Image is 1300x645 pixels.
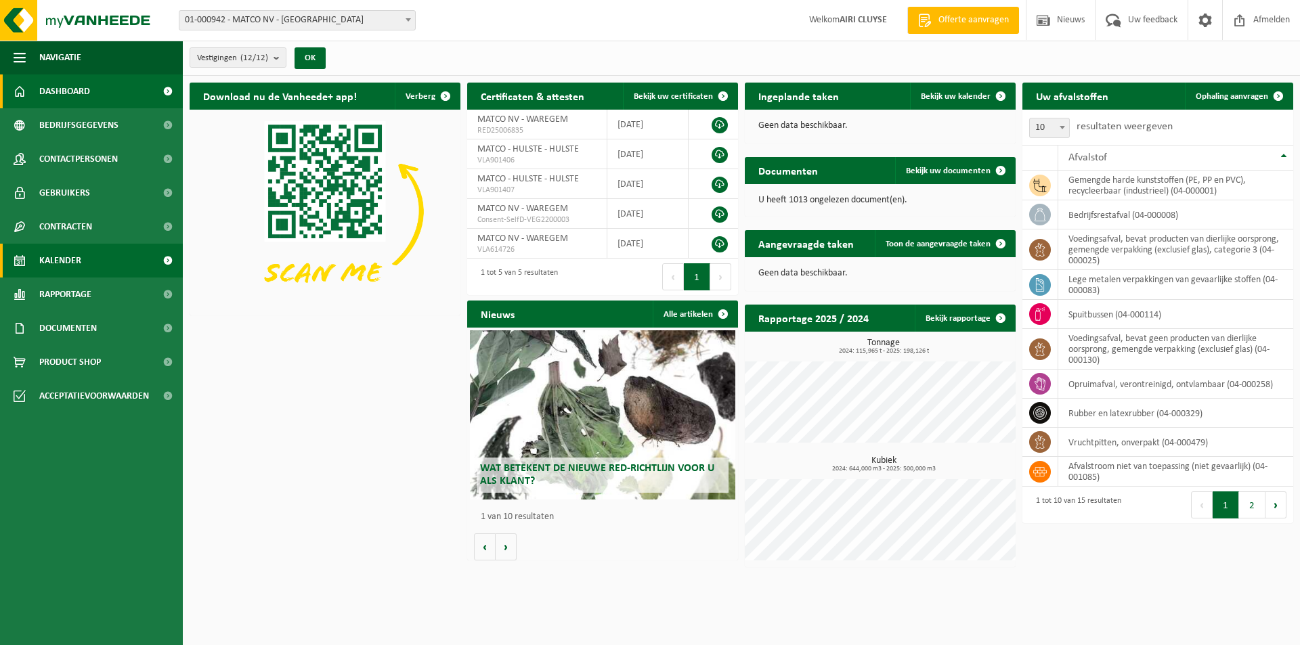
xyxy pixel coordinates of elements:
span: Vestigingen [197,48,268,68]
span: 2024: 115,965 t - 2025: 198,126 t [752,348,1016,355]
a: Offerte aanvragen [907,7,1019,34]
td: [DATE] [607,229,689,259]
td: spuitbussen (04-000114) [1058,300,1293,329]
button: Previous [1191,491,1213,518]
count: (12/12) [240,53,268,62]
a: Bekijk rapportage [915,305,1014,332]
button: Next [1265,491,1286,518]
a: Toon de aangevraagde taken [875,230,1014,257]
button: Vorige [474,533,496,560]
span: MATCO NV - WAREGEM [477,114,568,125]
td: vruchtpitten, onverpakt (04-000479) [1058,428,1293,457]
p: Geen data beschikbaar. [758,269,1002,278]
span: Afvalstof [1068,152,1107,163]
a: Wat betekent de nieuwe RED-richtlijn voor u als klant? [470,330,735,499]
span: VLA901407 [477,185,597,196]
h2: Nieuws [467,301,528,327]
td: bedrijfsrestafval (04-000008) [1058,200,1293,229]
p: U heeft 1013 ongelezen document(en). [758,196,1002,205]
button: Volgende [496,533,517,560]
label: resultaten weergeven [1077,121,1173,132]
td: [DATE] [607,199,689,229]
h3: Tonnage [752,338,1016,355]
span: Wat betekent de nieuwe RED-richtlijn voor u als klant? [480,463,714,487]
button: 1 [684,263,710,290]
td: voedingsafval, bevat geen producten van dierlijke oorsprong, gemengde verpakking (exclusief glas)... [1058,329,1293,370]
span: Documenten [39,311,97,345]
a: Ophaling aanvragen [1185,83,1292,110]
button: OK [295,47,326,69]
p: 1 van 10 resultaten [481,512,731,522]
h2: Rapportage 2025 / 2024 [745,305,882,331]
span: Ophaling aanvragen [1196,92,1268,101]
span: VLA901406 [477,155,597,166]
td: [DATE] [607,110,689,139]
span: 01-000942 - MATCO NV - WAREGEM [179,11,415,30]
td: gemengde harde kunststoffen (PE, PP en PVC), recycleerbaar (industrieel) (04-000001) [1058,171,1293,200]
div: 1 tot 10 van 15 resultaten [1029,490,1121,520]
h2: Documenten [745,157,831,183]
td: voedingsafval, bevat producten van dierlijke oorsprong, gemengde verpakking (exclusief glas), cat... [1058,229,1293,270]
span: Rapportage [39,277,91,311]
span: Dashboard [39,74,90,108]
span: Kalender [39,244,81,277]
td: afvalstroom niet van toepassing (niet gevaarlijk) (04-001085) [1058,457,1293,487]
span: VLA614726 [477,244,597,255]
button: 2 [1239,491,1265,518]
a: Bekijk uw documenten [895,157,1014,184]
span: Contactpersonen [39,142,118,176]
td: lege metalen verpakkingen van gevaarlijke stoffen (04-000083) [1058,270,1293,300]
span: MATCO NV - WAREGEM [477,204,568,214]
span: Toon de aangevraagde taken [886,240,991,248]
span: RED25006835 [477,125,597,136]
a: Alle artikelen [653,301,737,328]
a: Bekijk uw certificaten [623,83,737,110]
span: Gebruikers [39,176,90,210]
button: Previous [662,263,684,290]
h2: Ingeplande taken [745,83,852,109]
span: 10 [1030,118,1069,137]
span: 2024: 644,000 m3 - 2025: 500,000 m3 [752,466,1016,472]
span: Navigatie [39,41,81,74]
td: opruimafval, verontreinigd, ontvlambaar (04-000258) [1058,370,1293,399]
a: Bekijk uw kalender [910,83,1014,110]
span: Offerte aanvragen [935,14,1012,27]
button: Vestigingen(12/12) [190,47,286,68]
span: 10 [1029,118,1070,138]
span: Bekijk uw documenten [906,166,991,175]
span: MATCO - HULSTE - HULSTE [477,174,579,184]
span: Contracten [39,210,92,244]
h2: Certificaten & attesten [467,83,598,109]
span: Bedrijfsgegevens [39,108,118,142]
span: Consent-SelfD-VEG2200003 [477,215,597,225]
button: 1 [1213,491,1239,518]
strong: AIRI CLUYSE [840,15,887,25]
h2: Uw afvalstoffen [1022,83,1122,109]
td: [DATE] [607,139,689,169]
h2: Download nu de Vanheede+ app! [190,83,370,109]
td: [DATE] [607,169,689,199]
img: Download de VHEPlus App [190,110,460,313]
span: Verberg [406,92,435,101]
span: Bekijk uw kalender [921,92,991,101]
h2: Aangevraagde taken [745,230,867,257]
span: 01-000942 - MATCO NV - WAREGEM [179,10,416,30]
span: Product Shop [39,345,101,379]
td: rubber en latexrubber (04-000329) [1058,399,1293,428]
button: Next [710,263,731,290]
span: Bekijk uw certificaten [634,92,713,101]
span: Acceptatievoorwaarden [39,379,149,413]
p: Geen data beschikbaar. [758,121,1002,131]
h3: Kubiek [752,456,1016,472]
div: 1 tot 5 van 5 resultaten [474,262,558,292]
button: Verberg [395,83,459,110]
span: MATCO - HULSTE - HULSTE [477,144,579,154]
span: MATCO NV - WAREGEM [477,233,568,244]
